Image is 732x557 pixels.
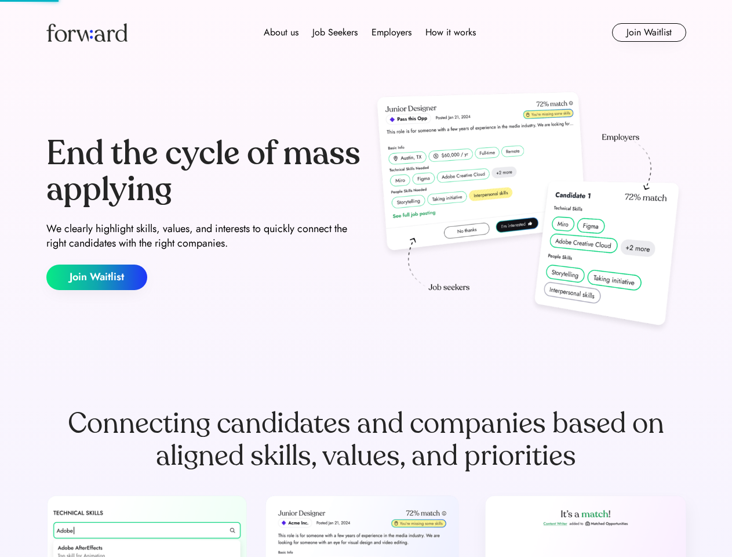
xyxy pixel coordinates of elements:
div: Employers [372,26,411,39]
div: We clearly highlight skills, values, and interests to quickly connect the right candidates with t... [46,222,362,251]
div: How it works [425,26,476,39]
button: Join Waitlist [46,265,147,290]
div: About us [264,26,298,39]
img: hero-image.png [371,88,686,338]
button: Join Waitlist [612,23,686,42]
img: Forward logo [46,23,128,42]
div: End the cycle of mass applying [46,136,362,207]
div: Job Seekers [312,26,358,39]
div: Connecting candidates and companies based on aligned skills, values, and priorities [46,407,686,472]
